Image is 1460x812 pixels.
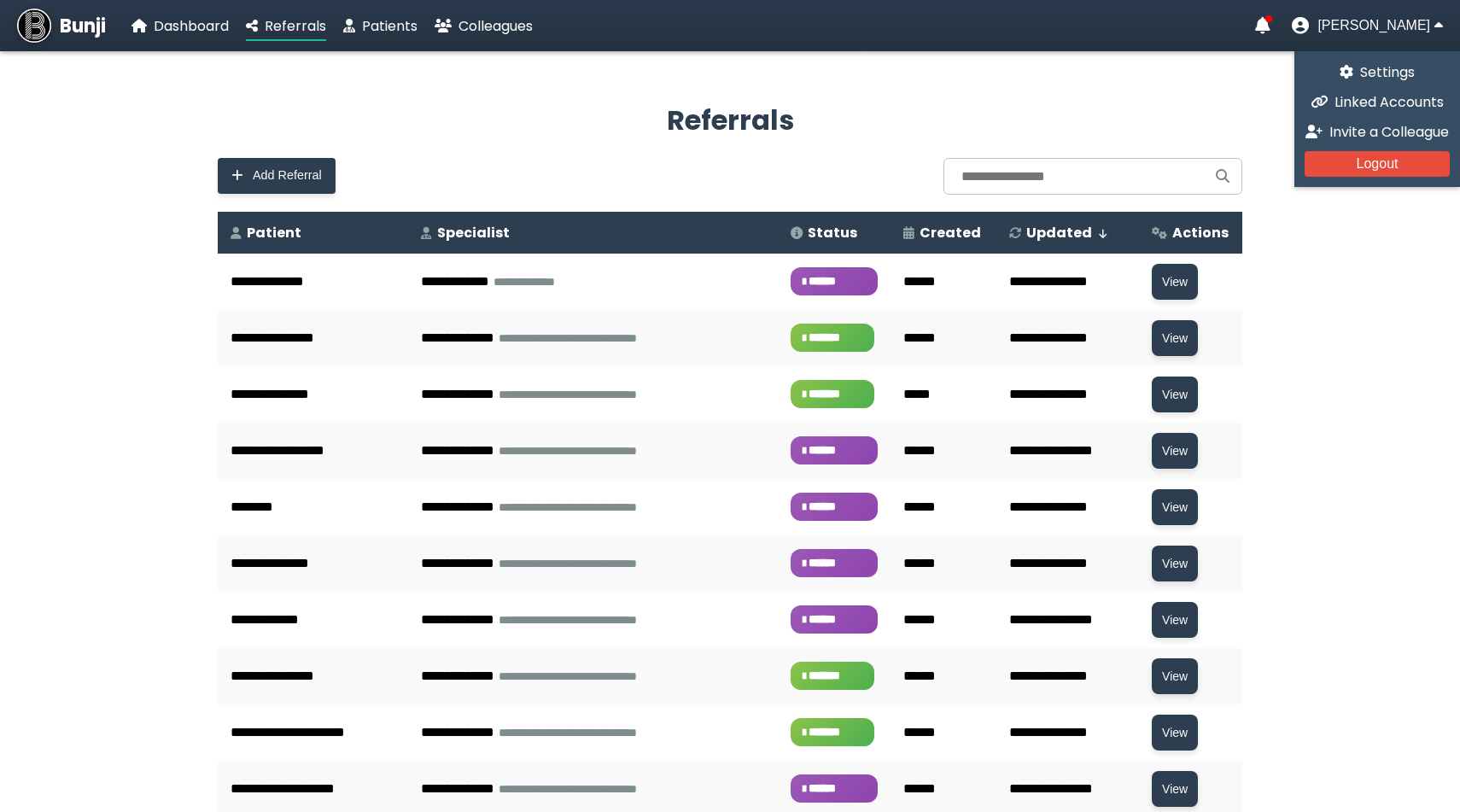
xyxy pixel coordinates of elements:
span: [PERSON_NAME] [1317,18,1430,33]
button: View [1152,320,1198,356]
a: Notifications [1255,17,1270,34]
a: Patients [343,15,418,37]
span: Bunji [60,12,106,40]
span: Linked Accounts [1334,92,1444,112]
button: Logout [1305,151,1450,177]
button: View [1152,771,1198,807]
h2: Referrals [218,100,1242,141]
th: Patient [218,212,408,254]
button: View [1152,546,1198,581]
span: Referrals [265,16,326,36]
span: Invite a Colleague [1329,122,1449,142]
span: Settings [1360,62,1415,82]
span: Add Referral [253,168,322,183]
th: Actions [1139,212,1242,254]
th: Specialist [408,212,777,254]
span: Logout [1357,156,1399,171]
span: Patients [362,16,418,36]
a: Referrals [246,15,326,37]
a: Dashboard [131,15,229,37]
span: Colleagues [458,16,533,36]
button: View [1152,658,1198,694]
a: Linked Accounts [1305,91,1450,113]
th: Status [778,212,891,254]
th: Created [891,212,996,254]
img: Bunji Dental Referral Management [17,9,51,43]
button: View [1152,489,1198,525]
button: View [1152,377,1198,412]
span: Dashboard [154,16,229,36]
button: View [1152,264,1198,300]
button: View [1152,433,1198,469]
button: Add Referral [218,158,336,194]
th: Updated [996,212,1139,254]
button: View [1152,602,1198,638]
a: Colleagues [435,15,533,37]
a: Invite a Colleague [1305,121,1450,143]
a: Settings [1305,61,1450,83]
a: Bunji [17,9,106,43]
button: User menu [1292,17,1443,34]
button: View [1152,715,1198,751]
